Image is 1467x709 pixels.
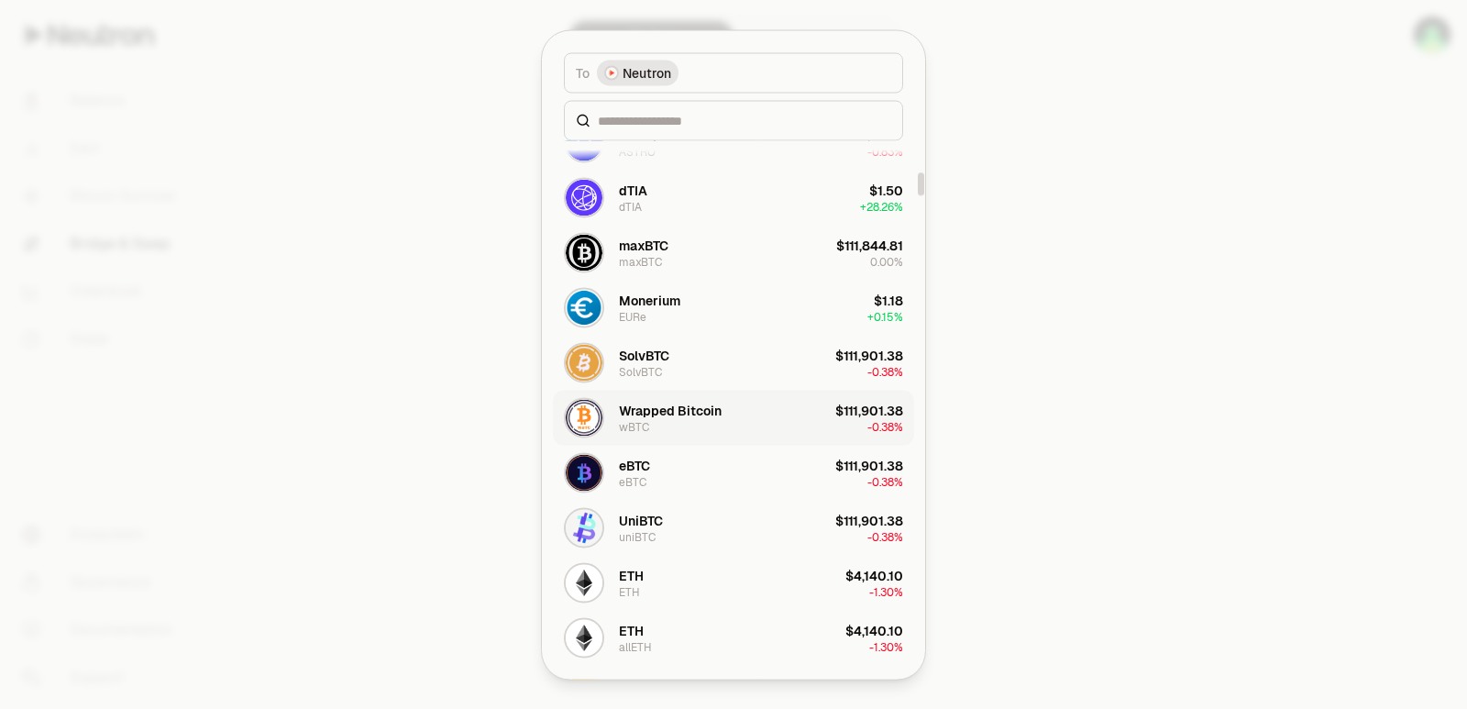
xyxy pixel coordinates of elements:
img: dTIA Logo [566,179,602,216]
div: ASTRO [619,144,656,159]
span: + 0.15% [867,309,903,324]
button: EURe LogoMoneriumEURe$1.18+0.15% [553,280,914,335]
span: -0.38% [867,419,903,434]
img: EURe Logo [566,289,602,326]
button: maxBTC LogomaxBTCmaxBTC$111,844.810.00% [553,225,914,280]
div: $111,901.38 [835,511,903,529]
div: $1.18 [874,291,903,309]
button: wBTC LogoWrapped BitcoinwBTC$111,901.38-0.38% [553,390,914,445]
button: ASTRO LogoAstroport tokenASTRO$0.00-0.83% [553,115,914,170]
img: SolvBTC Logo [566,344,602,381]
button: uniBTC LogoUniBTCuniBTC$111,901.38-0.38% [553,500,914,555]
div: dTIA [619,199,642,214]
div: $4,140.10 [845,621,903,639]
div: ETH [619,584,640,599]
div: allETH [619,639,652,654]
img: Neutron Logo [606,67,617,78]
button: ToNeutron LogoNeutron [564,52,903,93]
span: -0.38% [867,364,903,379]
div: $111,901.38 [835,346,903,364]
div: maxBTC [619,236,668,254]
div: SolvBTC [619,346,669,364]
span: -0.38% [867,529,903,544]
img: ASTRO Logo [566,124,602,161]
div: uniBTC [619,529,656,544]
div: eBTC [619,456,650,474]
div: dTIA [619,181,647,199]
div: $111,844.81 [836,236,903,254]
div: eBTC [619,474,646,489]
div: Wrapped Bitcoin [619,401,722,419]
div: $4,140.10 [845,566,903,584]
div: $111,901.38 [835,456,903,474]
img: allETH Logo [566,619,602,656]
div: ETH [619,566,644,584]
div: SolvBTC [619,364,662,379]
div: $111,901.38 [835,401,903,419]
button: ETH LogoETHETH$4,140.10-1.30% [553,555,914,610]
img: ETH Logo [566,564,602,601]
span: -0.38% [867,474,903,489]
span: -1.30% [869,639,903,654]
img: eBTC Logo [566,454,602,491]
div: EURe [619,309,646,324]
span: To [576,63,590,82]
span: 0.00% [870,254,903,269]
button: allETH LogoETHallETH$4,140.10-1.30% [553,610,914,665]
div: wBTC [619,419,649,434]
img: maxBTC Logo [566,234,602,271]
div: UniBTC [619,511,663,529]
div: ETH [619,621,644,639]
button: SolvBTC LogoSolvBTCSolvBTC$111,901.38-0.38% [553,335,914,390]
button: eBTC LogoeBTCeBTC$111,901.38-0.38% [553,445,914,500]
div: $1,012.79 [846,676,903,694]
div: Axelar BNB [619,676,689,694]
div: maxBTC [619,254,662,269]
div: $1.50 [869,181,903,199]
button: dTIA LogodTIAdTIA$1.50+28.26% [553,170,914,225]
span: -0.83% [867,144,903,159]
span: -1.30% [869,584,903,599]
img: wBTC Logo [566,399,602,436]
div: Monerium [619,291,680,309]
span: Neutron [623,63,671,82]
span: + 28.26% [860,199,903,214]
img: uniBTC Logo [566,509,602,546]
